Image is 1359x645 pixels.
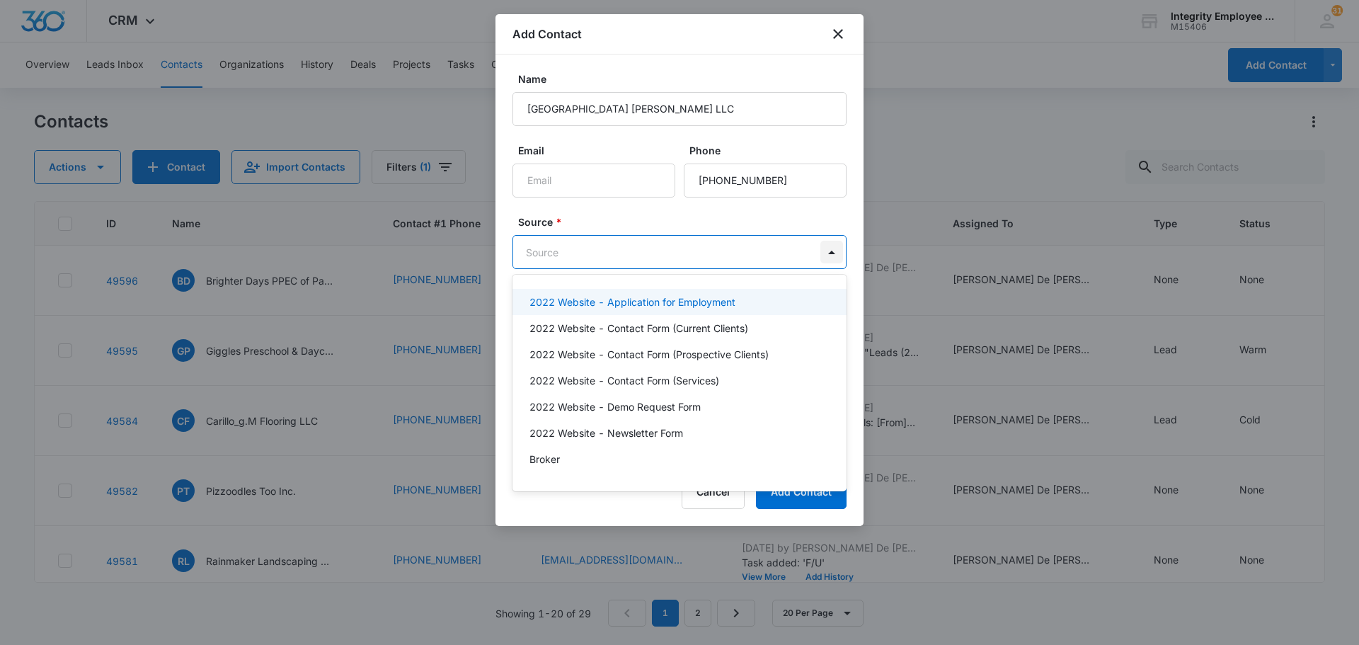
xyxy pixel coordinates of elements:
[529,321,748,336] p: 2022 Website - Contact Form (Current Clients)
[529,347,769,362] p: 2022 Website - Contact Form (Prospective Clients)
[529,478,558,493] p: Call In
[529,452,560,467] p: Broker
[529,399,701,414] p: 2022 Website - Demo Request Form
[529,426,683,440] p: 2022 Website - Newsletter Form
[529,295,735,309] p: 2022 Website - Application for Employment
[529,373,719,388] p: 2022 Website - Contact Form (Services)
